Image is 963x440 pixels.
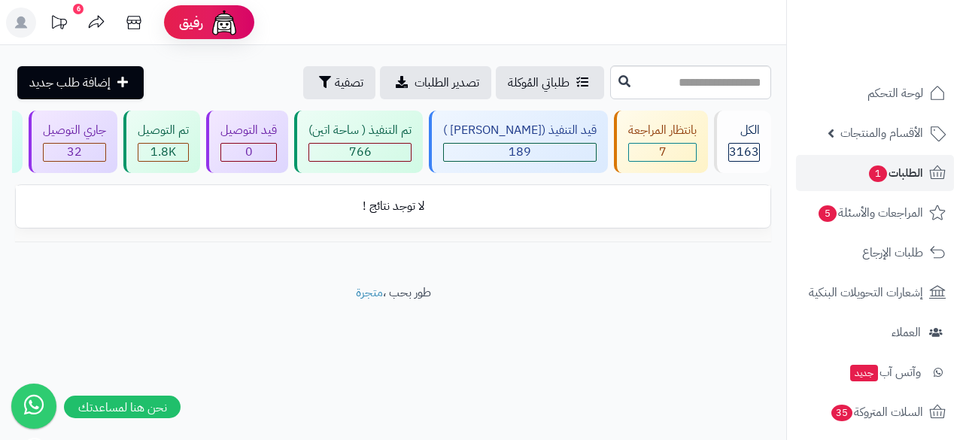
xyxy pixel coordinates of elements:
[796,75,954,111] a: لوحة التحكم
[628,122,697,139] div: بانتظار المراجعة
[867,83,923,104] span: لوحة التحكم
[203,111,291,173] a: قيد التوصيل 0
[415,74,479,92] span: تصدير الطلبات
[796,235,954,271] a: طلبات الإرجاع
[220,122,277,139] div: قيد التوصيل
[862,242,923,263] span: طلبات الإرجاع
[496,66,604,99] a: طلباتي المُوكلة
[840,123,923,144] span: الأقسام والمنتجات
[43,122,106,139] div: جاري التوصيل
[138,122,189,139] div: تم التوصيل
[659,143,667,161] span: 7
[308,122,412,139] div: تم التنفيذ ( ساحة اتين)
[120,111,203,173] a: تم التوصيل 1.8K
[817,202,923,223] span: المراجعات والأسئلة
[867,162,923,184] span: الطلبات
[67,143,82,161] span: 32
[380,66,491,99] a: تصدير الطلبات
[309,144,411,161] div: 766
[29,74,111,92] span: إضافة طلب جديد
[796,275,954,311] a: إشعارات التحويلات البنكية
[611,111,711,173] a: بانتظار المراجعة 7
[869,165,887,182] span: 1
[831,405,852,421] span: 35
[711,111,774,173] a: الكل3163
[850,365,878,381] span: جديد
[861,42,949,74] img: logo-2.png
[221,144,276,161] div: 0
[138,144,188,161] div: 1762
[892,322,921,343] span: العملاء
[809,282,923,303] span: إشعارات التحويلات البنكية
[356,284,383,302] a: متجرة
[796,354,954,390] a: وآتس آبجديد
[830,402,923,423] span: السلات المتروكة
[796,195,954,231] a: المراجعات والأسئلة5
[728,122,760,139] div: الكل
[209,8,239,38] img: ai-face.png
[291,111,426,173] a: تم التنفيذ ( ساحة اتين) 766
[426,111,611,173] a: قيد التنفيذ ([PERSON_NAME] ) 189
[796,314,954,350] a: العملاء
[509,143,531,161] span: 189
[796,394,954,430] a: السلات المتروكة35
[44,144,105,161] div: 32
[16,186,770,227] td: لا توجد نتائج !
[17,66,144,99] a: إضافة طلب جديد
[444,144,596,161] div: 189
[303,66,375,99] button: تصفية
[245,143,253,161] span: 0
[796,155,954,191] a: الطلبات1
[849,362,921,383] span: وآتس آب
[335,74,363,92] span: تصفية
[179,14,203,32] span: رفيق
[349,143,372,161] span: 766
[150,143,176,161] span: 1.8K
[73,4,84,14] div: 6
[443,122,597,139] div: قيد التنفيذ ([PERSON_NAME] )
[508,74,570,92] span: طلباتي المُوكلة
[26,111,120,173] a: جاري التوصيل 32
[819,205,837,222] span: 5
[629,144,696,161] div: 7
[40,8,77,41] a: تحديثات المنصة
[729,143,759,161] span: 3163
